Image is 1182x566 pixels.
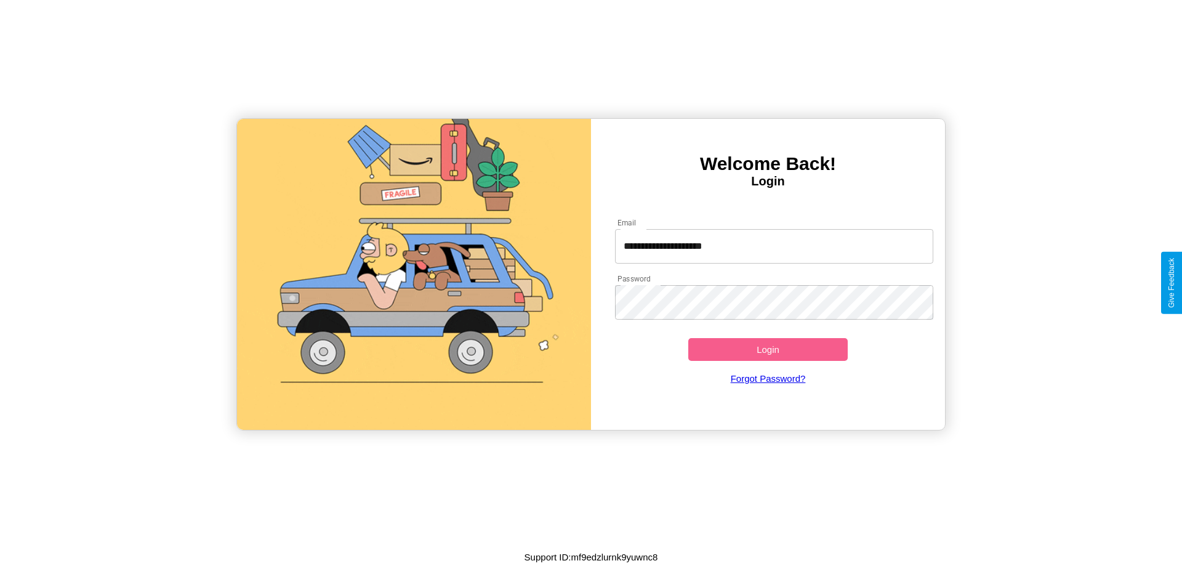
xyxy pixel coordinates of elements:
[1167,258,1176,308] div: Give Feedback
[525,549,658,565] p: Support ID: mf9edzlurnk9yuwnc8
[617,217,637,228] label: Email
[609,361,928,396] a: Forgot Password?
[237,119,591,430] img: gif
[617,273,650,284] label: Password
[688,338,848,361] button: Login
[591,174,945,188] h4: Login
[591,153,945,174] h3: Welcome Back!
